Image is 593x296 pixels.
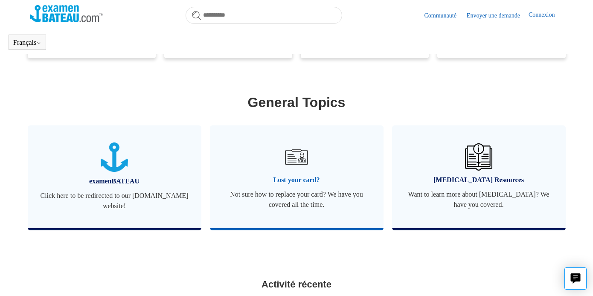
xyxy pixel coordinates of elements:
[41,176,189,186] span: examenBATEAU
[465,143,492,171] img: 01JHREV2E6NG3DHE8VTG8QH796
[30,277,564,291] h2: Activité récente
[210,125,384,228] a: Lost your card? Not sure how to replace your card? We have you covered all the time.
[223,189,371,210] span: Not sure how to replace your card? We have you covered all the time.
[41,191,189,211] span: Click here to be redirected to our [DOMAIN_NAME] website!
[101,142,128,172] img: 01JTNN85WSQ5FQ6HNXPDSZ7SRA
[282,142,311,172] img: 01JRG6G4NA4NJ1BVG8MJM761YH
[392,125,566,228] a: [MEDICAL_DATA] Resources Want to learn more about [MEDICAL_DATA]? We have you covered.
[564,267,587,290] button: Live chat
[30,5,104,22] img: Page d’accueil du Centre d’aide Examen Bateau
[405,175,553,185] span: [MEDICAL_DATA] Resources
[467,11,529,20] a: Envoyer une demande
[529,10,563,20] a: Connexion
[405,189,553,210] span: Want to learn more about [MEDICAL_DATA]? We have you covered.
[424,11,465,20] a: Communauté
[28,125,201,228] a: examenBATEAU Click here to be redirected to our [DOMAIN_NAME] website!
[223,175,371,185] span: Lost your card?
[13,39,41,46] button: Français
[186,7,342,24] input: Rechercher
[30,92,564,113] h1: General Topics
